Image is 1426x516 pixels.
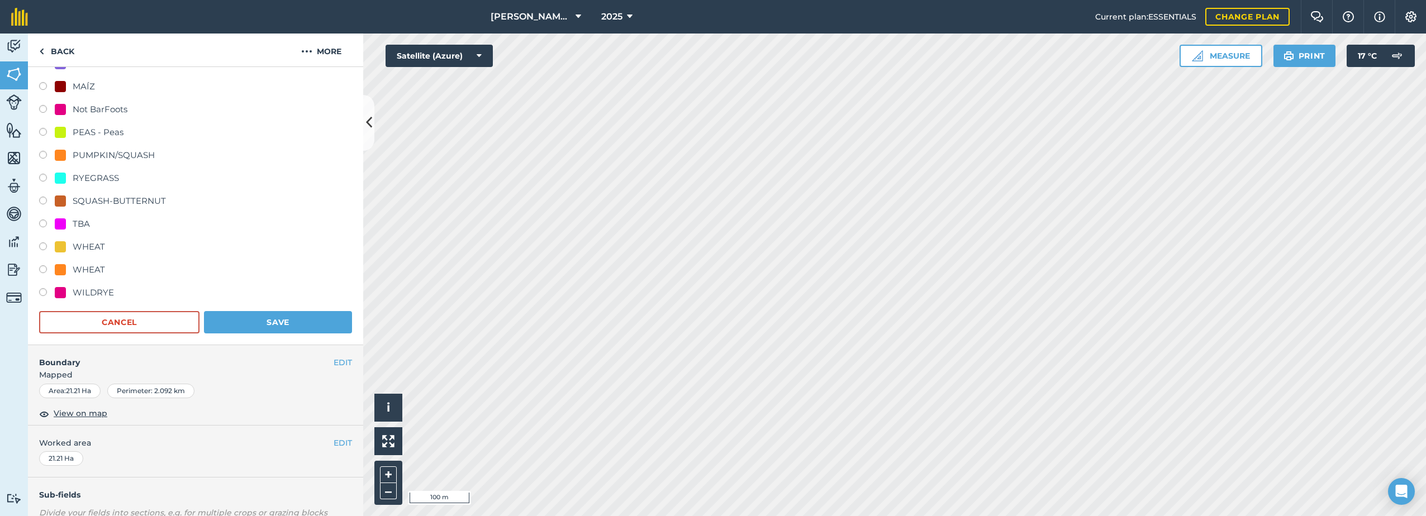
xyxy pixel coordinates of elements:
[6,150,22,166] img: svg+xml;base64,PHN2ZyB4bWxucz0iaHR0cDovL3d3dy53My5vcmcvMjAwMC9zdmciIHdpZHRoPSI1NiIgaGVpZ2h0PSI2MC...
[73,171,119,185] div: RYEGRASS
[387,400,390,414] span: i
[39,451,83,466] div: 21.21 Ha
[601,10,622,23] span: 2025
[1342,11,1355,22] img: A question mark icon
[73,263,105,276] div: WHEAT
[380,483,397,499] button: –
[6,38,22,55] img: svg+xml;base64,PD94bWwgdmVyc2lvbj0iMS4wIiBlbmNvZGluZz0idXRmLTgiPz4KPCEtLSBHZW5lcmF0b3I6IEFkb2JlIE...
[28,345,334,369] h4: Boundary
[28,369,363,381] span: Mapped
[39,437,352,449] span: Worked area
[1388,478,1415,505] div: Open Intercom Messenger
[73,286,114,299] div: WILDRYE
[1386,45,1408,67] img: svg+xml;base64,PD94bWwgdmVyc2lvbj0iMS4wIiBlbmNvZGluZz0idXRmLTgiPz4KPCEtLSBHZW5lcmF0b3I6IEFkb2JlIE...
[382,435,394,447] img: Four arrows, one pointing top left, one top right, one bottom right and the last bottom left
[6,233,22,250] img: svg+xml;base64,PD94bWwgdmVyc2lvbj0iMS4wIiBlbmNvZGluZz0idXRmLTgiPz4KPCEtLSBHZW5lcmF0b3I6IEFkb2JlIE...
[39,45,44,58] img: svg+xml;base64,PHN2ZyB4bWxucz0iaHR0cDovL3d3dy53My5vcmcvMjAwMC9zdmciIHdpZHRoPSI5IiBoZWlnaHQ9IjI0Ii...
[279,34,363,66] button: More
[73,103,127,116] div: Not BarFoots
[6,290,22,305] img: svg+xml;base64,PD94bWwgdmVyc2lvbj0iMS4wIiBlbmNvZGluZz0idXRmLTgiPz4KPCEtLSBHZW5lcmF0b3I6IEFkb2JlIE...
[374,394,402,422] button: i
[73,126,123,139] div: PEAS - Peas
[11,8,28,26] img: fieldmargin Logo
[1192,50,1203,61] img: Ruler icon
[39,407,107,421] button: View on map
[6,94,22,110] img: svg+xml;base64,PD94bWwgdmVyc2lvbj0iMS4wIiBlbmNvZGluZz0idXRmLTgiPz4KPCEtLSBHZW5lcmF0b3I6IEFkb2JlIE...
[73,194,166,208] div: SQUASH-BUTTERNUT
[491,10,571,23] span: [PERSON_NAME] Farm Life
[334,356,352,369] button: EDIT
[1205,8,1290,26] a: Change plan
[204,311,352,333] button: Save
[73,217,90,231] div: TBA
[6,66,22,83] img: svg+xml;base64,PHN2ZyB4bWxucz0iaHR0cDovL3d3dy53My5vcmcvMjAwMC9zdmciIHdpZHRoPSI1NiIgaGVpZ2h0PSI2MC...
[1095,11,1196,23] span: Current plan : ESSENTIALS
[54,407,107,419] span: View on map
[1180,45,1262,67] button: Measure
[39,384,101,398] div: Area : 21.21 Ha
[1284,49,1294,63] img: svg+xml;base64,PHN2ZyB4bWxucz0iaHR0cDovL3d3dy53My5vcmcvMjAwMC9zdmciIHdpZHRoPSIxOSIgaGVpZ2h0PSIyNC...
[39,407,49,421] img: svg+xml;base64,PHN2ZyB4bWxucz0iaHR0cDovL3d3dy53My5vcmcvMjAwMC9zdmciIHdpZHRoPSIxOCIgaGVpZ2h0PSIyNC...
[107,384,194,398] div: Perimeter : 2.092 km
[6,261,22,278] img: svg+xml;base64,PD94bWwgdmVyc2lvbj0iMS4wIiBlbmNvZGluZz0idXRmLTgiPz4KPCEtLSBHZW5lcmF0b3I6IEFkb2JlIE...
[6,178,22,194] img: svg+xml;base64,PD94bWwgdmVyc2lvbj0iMS4wIiBlbmNvZGluZz0idXRmLTgiPz4KPCEtLSBHZW5lcmF0b3I6IEFkb2JlIE...
[6,122,22,138] img: svg+xml;base64,PHN2ZyB4bWxucz0iaHR0cDovL3d3dy53My5vcmcvMjAwMC9zdmciIHdpZHRoPSI1NiIgaGVpZ2h0PSI2MC...
[1347,45,1415,67] button: 17 °C
[73,149,155,162] div: PUMPKIN/SQUASH
[1273,45,1336,67] button: Print
[334,437,352,449] button: EDIT
[380,466,397,483] button: +
[1404,11,1418,22] img: A cog icon
[73,80,95,93] div: MAÍZ
[1310,11,1324,22] img: Two speech bubbles overlapping with the left bubble in the forefront
[28,489,363,501] h4: Sub-fields
[6,493,22,504] img: svg+xml;base64,PD94bWwgdmVyc2lvbj0iMS4wIiBlbmNvZGluZz0idXRmLTgiPz4KPCEtLSBHZW5lcmF0b3I6IEFkb2JlIE...
[386,45,493,67] button: Satellite (Azure)
[73,240,105,254] div: WHEAT
[301,45,312,58] img: svg+xml;base64,PHN2ZyB4bWxucz0iaHR0cDovL3d3dy53My5vcmcvMjAwMC9zdmciIHdpZHRoPSIyMCIgaGVpZ2h0PSIyNC...
[39,311,199,333] button: Cancel
[1358,45,1377,67] span: 17 ° C
[28,34,85,66] a: Back
[6,206,22,222] img: svg+xml;base64,PD94bWwgdmVyc2lvbj0iMS4wIiBlbmNvZGluZz0idXRmLTgiPz4KPCEtLSBHZW5lcmF0b3I6IEFkb2JlIE...
[1374,10,1385,23] img: svg+xml;base64,PHN2ZyB4bWxucz0iaHR0cDovL3d3dy53My5vcmcvMjAwMC9zdmciIHdpZHRoPSIxNyIgaGVpZ2h0PSIxNy...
